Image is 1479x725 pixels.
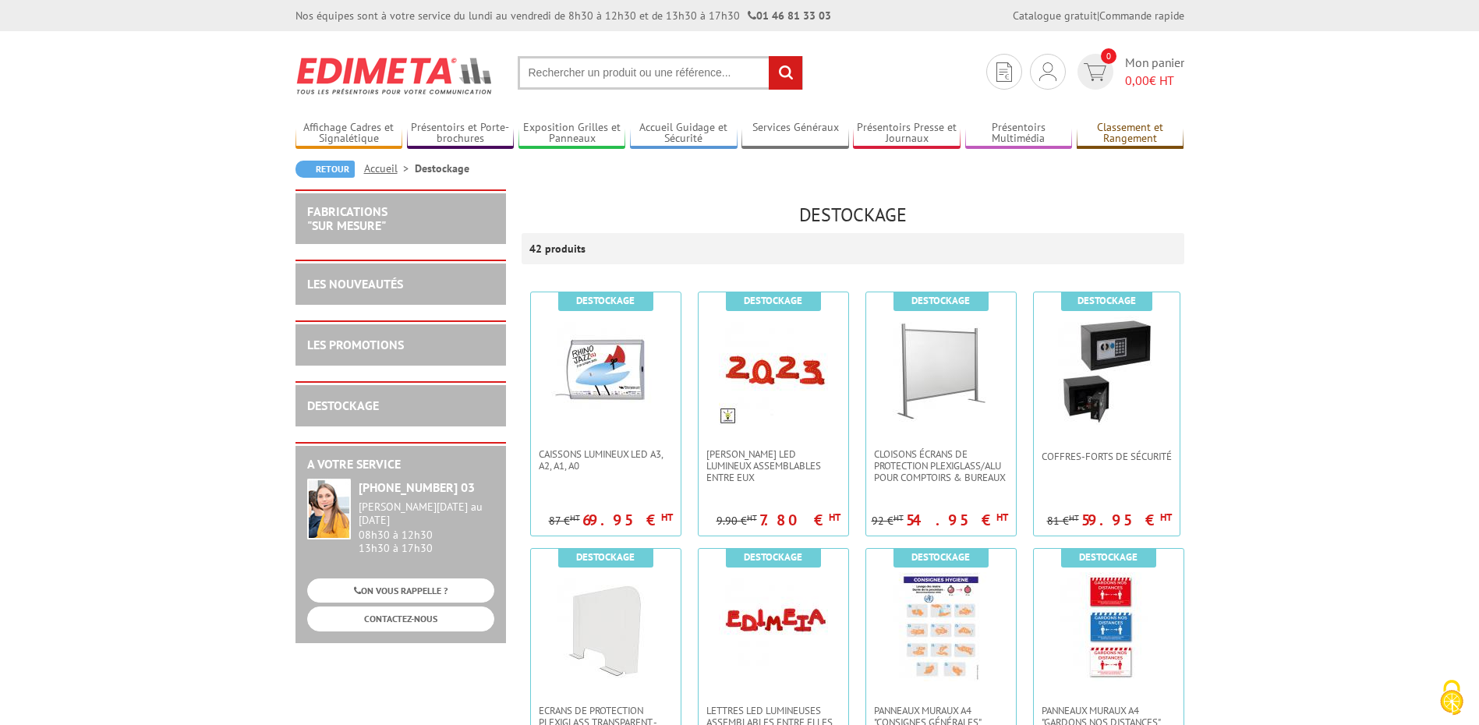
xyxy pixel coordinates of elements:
button: Cookies (fenêtre modale) [1424,672,1479,725]
img: devis rapide [996,62,1012,82]
a: FABRICATIONS"Sur Mesure" [307,203,387,233]
div: [PERSON_NAME][DATE] au [DATE] [359,500,494,527]
input: Rechercher un produit ou une référence... [518,56,803,90]
b: Destockage [744,294,802,307]
span: Caissons lumineux LED A3, A2, A1, A0 [539,448,673,472]
a: [PERSON_NAME] LED lumineux assemblables entre eux [699,448,848,483]
p: 87 € [549,515,580,527]
strong: 01 46 81 33 03 [748,9,831,23]
img: ECRANS DE PROTECTION PLEXIGLASS TRANSPARENT - Pieds plats [551,572,660,681]
p: 7.80 € [759,515,840,525]
img: Cloisons Écrans de protection Plexiglass/Alu pour comptoirs & Bureaux [886,316,996,425]
b: Destockage [744,550,802,564]
a: Caissons lumineux LED A3, A2, A1, A0 [531,448,681,472]
a: Catalogue gratuit [1013,9,1097,23]
a: Accueil [364,161,415,175]
a: Exposition Grilles et Panneaux [518,121,626,147]
p: 92 € [872,515,904,527]
img: Cookies (fenêtre modale) [1432,678,1471,717]
a: Présentoirs Presse et Journaux [853,121,961,147]
img: Panneaux muraux A4 [1054,572,1163,681]
a: Accueil Guidage et Sécurité [630,121,738,147]
span: Mon panier [1125,54,1184,90]
strong: [PHONE_NUMBER] 03 [359,479,475,495]
img: Coffres-forts de sécurité [1052,316,1161,425]
a: Coffres-forts de sécurité [1034,451,1180,462]
a: Services Généraux [741,121,849,147]
sup: HT [570,512,580,523]
img: devis rapide [1039,62,1056,81]
a: devis rapide 0 Mon panier 0,00€ HT [1074,54,1184,90]
li: Destockage [415,161,469,176]
div: 08h30 à 12h30 13h30 à 17h30 [359,500,494,554]
a: Présentoirs et Porte-brochures [407,121,515,147]
sup: HT [829,511,840,524]
a: Classement et Rangement [1077,121,1184,147]
h2: A votre service [307,458,494,472]
sup: HT [893,512,904,523]
span: 0 [1101,48,1116,64]
sup: HT [747,512,757,523]
span: Cloisons Écrans de protection Plexiglass/Alu pour comptoirs & Bureaux [874,448,1008,483]
span: Destockage [799,203,907,227]
img: Edimeta [295,47,494,104]
b: Destockage [911,294,970,307]
sup: HT [996,511,1008,524]
p: 42 produits [529,233,588,264]
sup: HT [661,511,673,524]
a: Présentoirs Multimédia [965,121,1073,147]
img: Panneaux muraux A4 [886,572,996,681]
p: 54.95 € [906,515,1008,525]
a: Cloisons Écrans de protection Plexiglass/Alu pour comptoirs & Bureaux [866,448,1016,483]
p: 9.90 € [717,515,757,527]
img: Lettres LED lumineuses assemblables entre elles [719,572,828,681]
div: | [1013,8,1184,23]
a: CONTACTEZ-NOUS [307,607,494,631]
b: Destockage [576,294,635,307]
a: Affichage Cadres et Signalétique [295,121,403,147]
b: Destockage [1077,294,1136,307]
a: LES PROMOTIONS [307,337,404,352]
span: Coffres-forts de sécurité [1042,451,1172,462]
b: Destockage [911,550,970,564]
p: 69.95 € [582,515,673,525]
span: [PERSON_NAME] LED lumineux assemblables entre eux [706,448,840,483]
img: widget-service.jpg [307,479,351,539]
sup: HT [1160,511,1172,524]
p: 81 € [1047,515,1079,527]
img: Chiffres LED lumineux assemblables entre eux [719,316,828,425]
a: Commande rapide [1099,9,1184,23]
b: Destockage [576,550,635,564]
div: Nos équipes sont à votre service du lundi au vendredi de 8h30 à 12h30 et de 13h30 à 17h30 [295,8,831,23]
a: LES NOUVEAUTÉS [307,276,403,292]
span: 0,00 [1125,72,1149,88]
sup: HT [1069,512,1079,523]
p: 59.95 € [1081,515,1172,525]
b: Destockage [1079,550,1138,564]
input: rechercher [769,56,802,90]
img: Caissons lumineux LED A3, A2, A1, A0 [551,316,660,425]
img: devis rapide [1084,63,1106,81]
a: DESTOCKAGE [307,398,379,413]
a: Retour [295,161,355,178]
a: ON VOUS RAPPELLE ? [307,578,494,603]
span: € HT [1125,72,1184,90]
